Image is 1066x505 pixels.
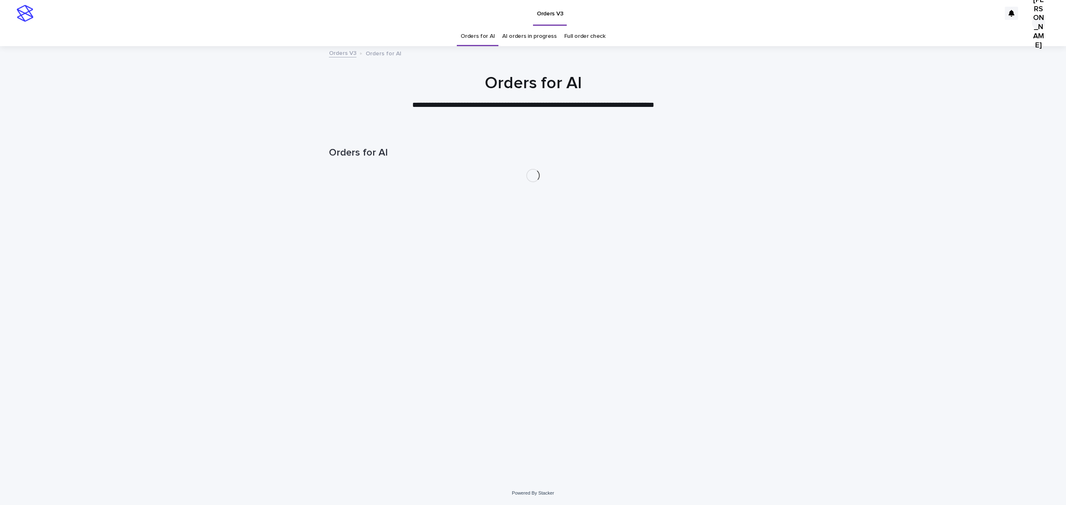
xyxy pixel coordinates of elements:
[1032,16,1045,30] div: [PERSON_NAME]
[366,48,401,57] p: Orders for AI
[512,490,554,495] a: Powered By Stacker
[17,5,33,22] img: stacker-logo-s-only.png
[329,147,737,159] h1: Orders for AI
[329,73,737,93] h1: Orders for AI
[564,27,605,46] a: Full order check
[329,48,356,57] a: Orders V3
[502,27,557,46] a: AI orders in progress
[461,27,495,46] a: Orders for AI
